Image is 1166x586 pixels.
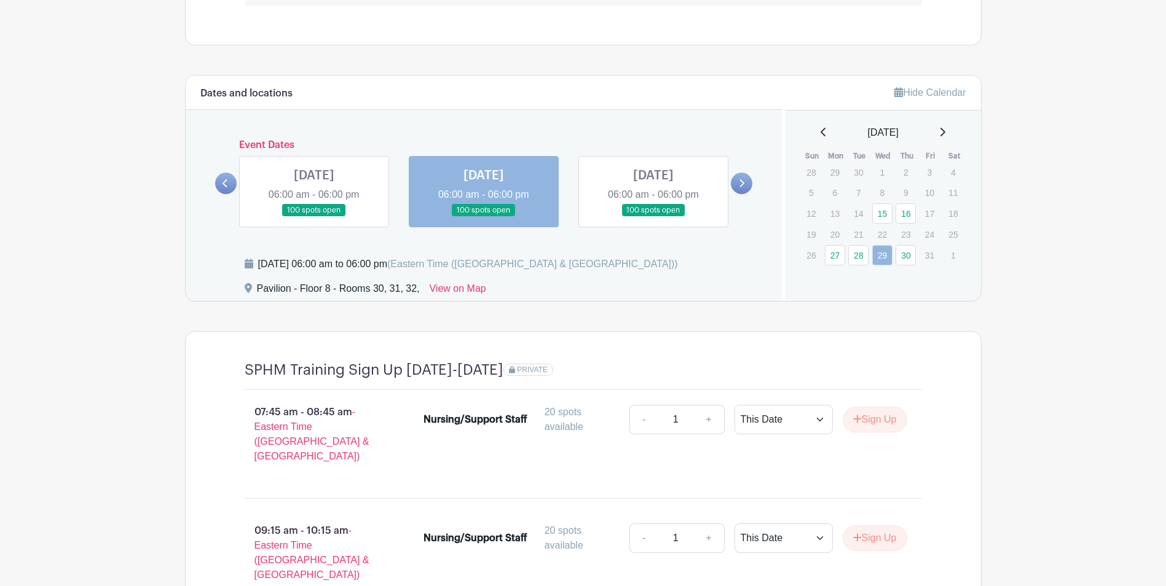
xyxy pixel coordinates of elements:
[801,183,821,202] p: 5
[825,183,845,202] p: 6
[943,246,963,265] p: 1
[825,225,845,244] p: 20
[848,150,872,162] th: Tue
[920,246,940,265] p: 31
[629,405,658,434] a: -
[825,204,845,223] p: 13
[258,257,678,272] div: [DATE] 06:00 am to 06:00 pm
[872,245,892,265] a: 29
[545,405,620,434] div: 20 spots available
[920,225,940,244] p: 24
[801,225,821,244] p: 19
[919,150,943,162] th: Fri
[943,204,963,223] p: 18
[868,125,899,140] span: [DATE]
[896,225,916,244] p: 23
[872,225,892,244] p: 22
[848,163,869,182] p: 30
[430,281,486,301] a: View on Map
[254,525,369,580] span: - Eastern Time ([GEOGRAPHIC_DATA] & [GEOGRAPHIC_DATA])
[872,150,896,162] th: Wed
[825,163,845,182] p: 29
[943,225,963,244] p: 25
[423,412,527,427] div: Nursing/Support Staff
[872,163,892,182] p: 1
[225,400,404,469] p: 07:45 am - 08:45 am
[896,183,916,202] p: 9
[943,163,963,182] p: 4
[801,163,821,182] p: 28
[848,245,869,265] a: 28
[920,163,940,182] p: 3
[843,407,907,432] button: Sign Up
[693,405,724,434] a: +
[896,245,916,265] a: 30
[629,523,658,553] a: -
[843,525,907,551] button: Sign Up
[943,183,963,202] p: 11
[800,150,824,162] th: Sun
[200,88,293,100] h6: Dates and locations
[387,259,678,269] span: (Eastern Time ([GEOGRAPHIC_DATA] & [GEOGRAPHIC_DATA]))
[872,183,892,202] p: 8
[254,407,369,461] span: - Eastern Time ([GEOGRAPHIC_DATA] & [GEOGRAPHIC_DATA])
[825,245,845,265] a: 27
[920,204,940,223] p: 17
[848,183,869,202] p: 7
[545,523,620,553] div: 20 spots available
[824,150,848,162] th: Mon
[896,203,916,224] a: 16
[894,87,966,98] a: Hide Calendar
[848,225,869,244] p: 21
[942,150,966,162] th: Sat
[872,203,892,224] a: 15
[245,361,503,379] h4: SPHM Training Sign Up [DATE]-[DATE]
[801,204,821,223] p: 12
[895,150,919,162] th: Thu
[848,204,869,223] p: 14
[423,531,527,545] div: Nursing/Support Staff
[920,183,940,202] p: 10
[693,523,724,553] a: +
[517,365,548,374] span: PRIVATE
[237,139,731,151] h6: Event Dates
[801,246,821,265] p: 26
[896,163,916,182] p: 2
[257,281,420,301] div: Pavilion - Floor 8 - Rooms 30, 31, 32,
